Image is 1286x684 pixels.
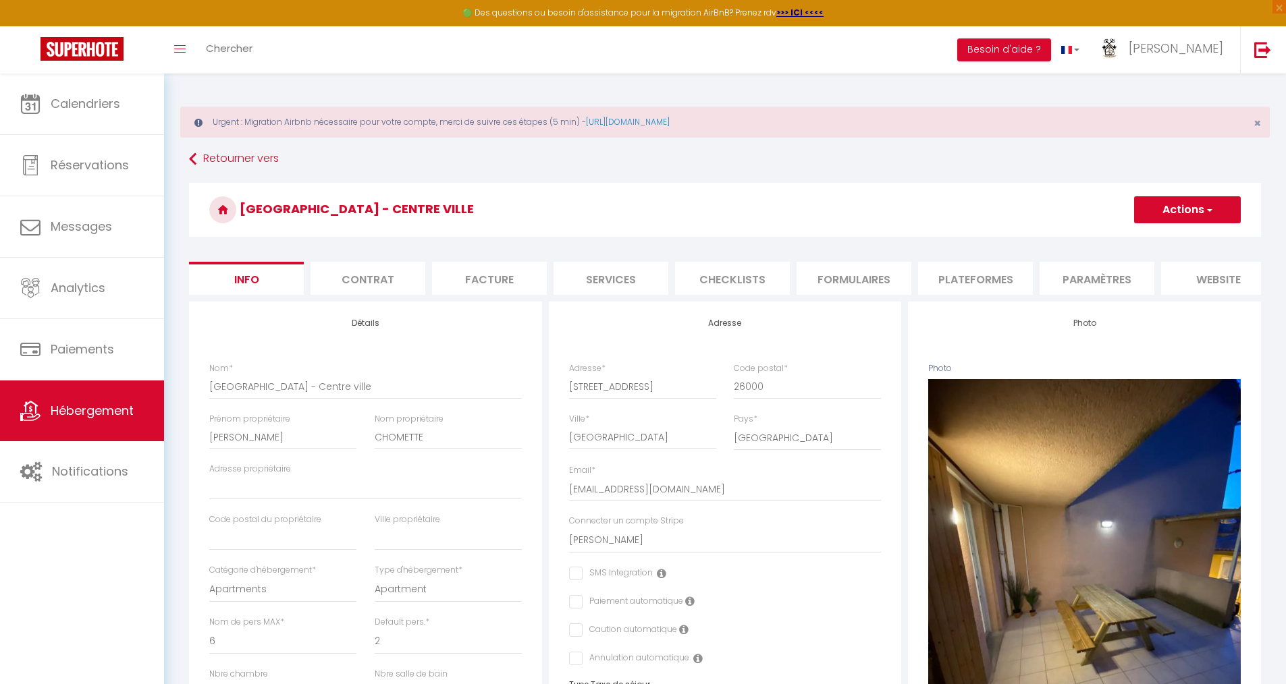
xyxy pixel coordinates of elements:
[375,616,429,629] label: Default pers.
[209,463,291,476] label: Adresse propriétaire
[928,318,1241,328] h4: Photo
[1254,115,1261,132] span: ×
[583,623,677,638] label: Caution automatique
[675,262,790,295] li: Checklists
[209,668,268,681] label: Nbre chambre
[1161,262,1276,295] li: website
[1134,196,1241,223] button: Actions
[918,262,1033,295] li: Plateformes
[189,262,304,295] li: Info
[51,156,129,173] span: Réservations
[1090,26,1240,74] a: ... [PERSON_NAME]
[375,564,462,577] label: Type d'hébergement
[928,362,952,375] label: Photo
[180,107,1270,138] div: Urgent : Migration Airbnb nécessaire pour votre compte, merci de suivre ces étapes (5 min) -
[734,413,757,426] label: Pays
[569,413,589,426] label: Ville
[311,262,425,295] li: Contrat
[189,183,1261,237] h3: [GEOGRAPHIC_DATA] - Centre ville
[51,218,112,235] span: Messages
[375,513,440,526] label: Ville propriétaire
[569,464,595,477] label: Email
[1100,38,1120,58] img: ...
[583,595,683,610] label: Paiement automatique
[1254,41,1271,58] img: logout
[375,413,444,426] label: Nom propriétaire
[51,402,134,419] span: Hébergement
[209,413,290,426] label: Prénom propriétaire
[209,616,284,629] label: Nom de pers MAX
[189,147,1261,171] a: Retourner vers
[776,7,824,18] a: >>> ICI <<<<
[432,262,547,295] li: Facture
[209,362,233,375] label: Nom
[51,341,114,358] span: Paiements
[569,362,606,375] label: Adresse
[41,37,124,61] img: Super Booking
[569,515,684,528] label: Connecter un compte Stripe
[52,463,128,480] span: Notifications
[586,116,670,127] a: [URL][DOMAIN_NAME]
[797,262,911,295] li: Formulaires
[209,318,522,328] h4: Détails
[1129,40,1223,57] span: [PERSON_NAME]
[734,362,788,375] label: Code postal
[209,564,316,577] label: Catégorie d'hébergement
[957,38,1051,61] button: Besoin d'aide ?
[1040,262,1154,295] li: Paramètres
[209,513,321,526] label: Code postal du propriétaire
[51,95,120,112] span: Calendriers
[569,318,882,328] h4: Adresse
[1254,117,1261,130] button: Close
[206,41,252,55] span: Chercher
[196,26,263,74] a: Chercher
[375,668,448,681] label: Nbre salle de bain
[554,262,668,295] li: Services
[51,279,105,296] span: Analytics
